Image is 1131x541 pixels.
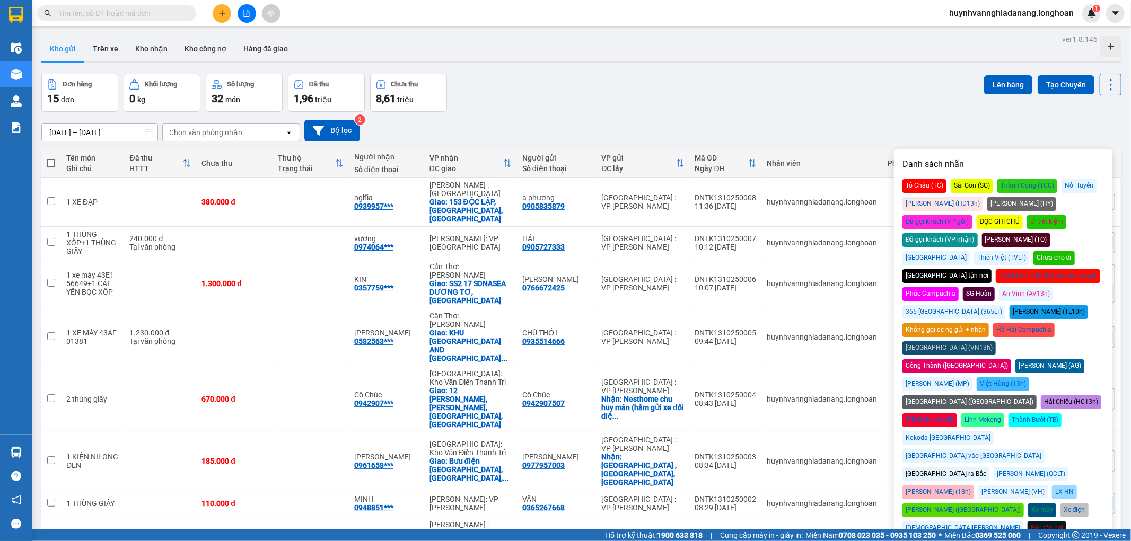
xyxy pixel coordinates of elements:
[63,81,92,88] div: Đơn hàng
[902,467,989,481] div: [GEOGRAPHIC_DATA] ra Bắc
[429,312,512,329] div: Cần Thơ: [PERSON_NAME]
[902,377,972,391] div: [PERSON_NAME] (MP)
[975,531,1021,539] strong: 0369 525 060
[66,395,119,403] div: 2 thùng giấy
[4,64,163,78] span: Mã đơn: DNTK1310250008
[130,154,183,162] div: Đã thu
[354,153,419,161] div: Người nhận
[605,529,703,541] span: Hỗ trợ kỹ thuật:
[201,198,267,206] div: 380.000 đ
[963,287,995,301] div: SG Hoàn
[996,269,1100,283] div: KOGỌI DC N NHẬN, đã báo ng gửi
[839,531,936,539] strong: 0708 023 035 - 0935 103 250
[902,323,989,337] div: Không gọi dc ng gửi + nhận
[262,4,280,23] button: aim
[987,197,1056,211] div: [PERSON_NAME] (HY)
[522,193,591,202] div: a phương
[130,234,191,243] div: 240.000 đ
[695,337,757,345] div: 09:44 [DATE]
[1060,503,1089,517] div: Xe điện
[125,149,197,178] th: Toggle SortBy
[429,234,512,251] div: [PERSON_NAME]: VP [GEOGRAPHIC_DATA]
[902,413,957,427] div: [PERSON_NAME]
[1009,413,1062,427] div: Thành Bưởi (TB)
[902,395,1037,409] div: [GEOGRAPHIC_DATA] ([GEOGRAPHIC_DATA])
[267,10,275,17] span: aim
[206,74,283,112] button: Số lượng32món
[11,95,22,107] img: warehouse-icon
[597,149,690,178] th: Toggle SortBy
[902,287,959,301] div: Phúc Campuchia
[522,453,591,461] div: trần thị chuyên
[429,440,512,457] div: [GEOGRAPHIC_DATA]: Kho Văn Điển Thanh Trì
[218,10,226,17] span: plus
[695,329,757,337] div: DNTK1310250005
[11,447,22,458] img: warehouse-icon
[370,74,447,112] button: Chưa thu8,61 triệu
[902,431,994,445] div: Kokoda [GEOGRAPHIC_DATA]
[1093,5,1100,12] sup: 1
[66,154,119,162] div: Tên món
[315,95,331,104] span: triệu
[176,36,235,61] button: Kho công nợ
[984,75,1032,94] button: Lên hàng
[11,69,22,80] img: warehouse-icon
[1041,395,1101,409] div: Hải Chiều (HC13h)
[602,193,685,210] div: [GEOGRAPHIC_DATA] : VP [PERSON_NAME]
[66,230,119,255] div: 1 THÙNG XỐP+1 THÙNG GIẤY
[11,471,21,481] span: question-circle
[522,461,565,469] div: 0977957003
[522,503,565,512] div: 0365267668
[522,337,565,345] div: 0935514666
[9,7,23,23] img: logo-vxr
[354,495,419,503] div: MINH
[429,154,503,162] div: VP nhận
[977,377,1029,391] div: Việt Hùng (13h)
[354,391,419,399] div: Cô Chúc
[522,202,565,210] div: 0905835879
[130,243,191,251] div: Tại văn phòng
[522,495,591,503] div: VÂN
[690,149,762,178] th: Toggle SortBy
[767,457,878,465] div: huynhvannghiadanang.longhoan
[1094,5,1098,12] span: 1
[429,262,512,279] div: Cần Thơ: [PERSON_NAME]
[227,81,254,88] div: Số lượng
[201,279,267,288] div: 1.300.000 đ
[66,329,119,345] div: 1 XE MÁY 43AF 01381
[201,457,267,465] div: 185.000 đ
[978,485,1048,499] div: [PERSON_NAME] (VH)
[429,329,512,362] div: Giao: KHU SONASEA VILLAS AND RESORT BÃI TRƯỜNG X,DƯƠNG TƠ,PHÚ QUỐC
[602,275,685,292] div: [GEOGRAPHIC_DATA] : VP [PERSON_NAME]
[130,164,183,173] div: HTTT
[11,495,21,505] span: notification
[84,36,127,61] button: Trên xe
[902,449,1045,463] div: [GEOGRAPHIC_DATA] vào [GEOGRAPHIC_DATA]
[212,92,223,105] span: 32
[695,202,757,210] div: 11:36 [DATE]
[1106,4,1125,23] button: caret-down
[602,154,676,162] div: VP gửi
[42,124,157,141] input: Select a date range.
[1111,8,1120,18] span: caret-down
[145,81,177,88] div: Khối lượng
[66,499,119,508] div: 1 THÙNG GIẤY
[982,233,1050,247] div: [PERSON_NAME] (TQ)
[902,179,946,193] div: Tô Châu (TC)
[47,92,59,105] span: 15
[304,120,360,141] button: Bộ lọc
[429,495,512,512] div: [PERSON_NAME]: VP [PERSON_NAME]
[902,521,1023,535] div: [DEMOGRAPHIC_DATA][PERSON_NAME]
[974,251,1029,265] div: Thiên Việt (TVLT)
[376,92,396,105] span: 8,61
[902,305,1005,319] div: 365 [GEOGRAPHIC_DATA] (365LT)
[602,436,685,453] div: [GEOGRAPHIC_DATA] : VP [PERSON_NAME]
[522,283,565,292] div: 0766672425
[41,36,84,61] button: Kho gửi
[805,529,936,541] span: Miền Nam
[1072,531,1080,539] span: copyright
[71,5,210,19] strong: PHIẾU DÁN LÊN HÀNG
[243,10,250,17] span: file-add
[902,359,1011,373] div: Công Thành ([GEOGRAPHIC_DATA])
[902,233,978,247] div: Đã gọi khách (VP nhận)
